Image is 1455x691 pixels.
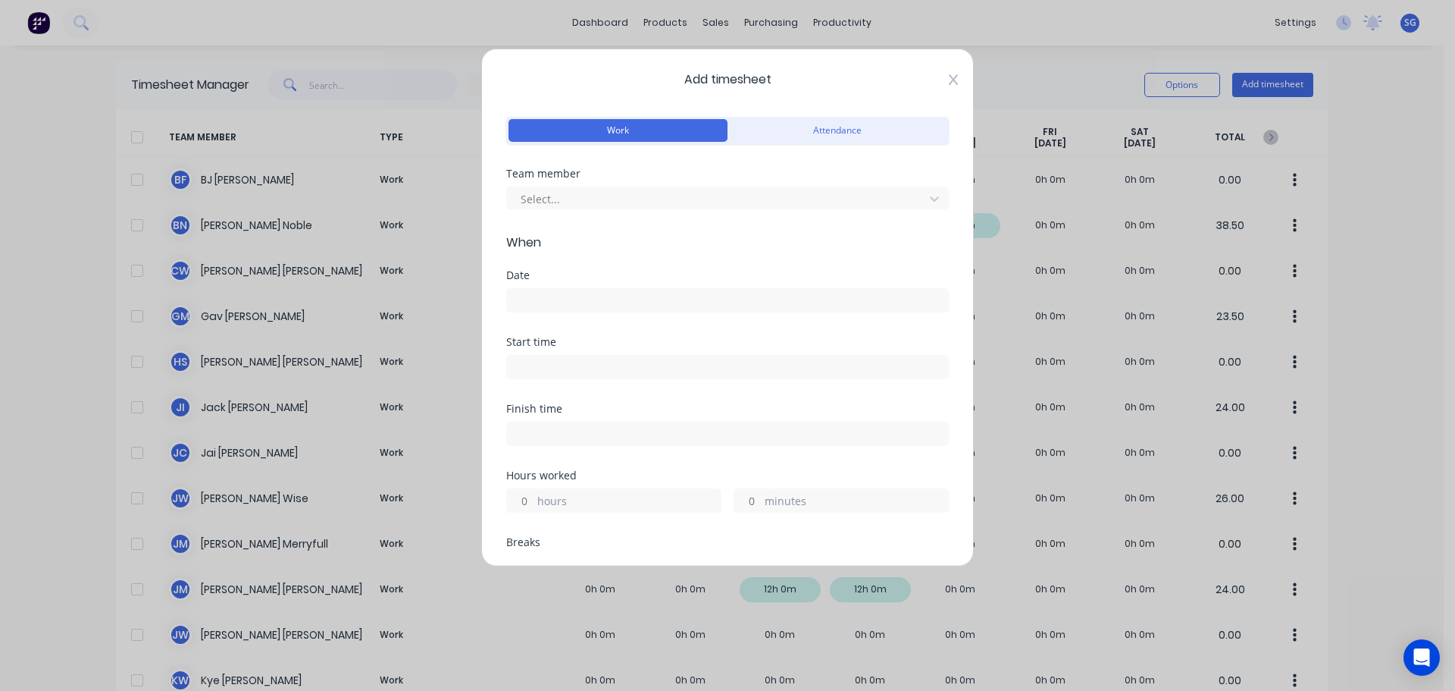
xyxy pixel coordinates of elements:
[506,71,949,89] span: Add timesheet
[765,493,948,512] label: minutes
[506,404,949,414] div: Finish time
[734,489,761,512] input: 0
[506,337,949,347] div: Start time
[506,537,949,548] div: Breaks
[1403,639,1440,676] div: Open Intercom Messenger
[512,561,943,581] div: Add breaks
[506,270,949,281] div: Date
[537,493,721,512] label: hours
[508,119,727,142] button: Work
[506,470,949,481] div: Hours worked
[506,234,949,252] span: When
[506,168,949,179] div: Team member
[727,119,947,142] button: Attendance
[507,489,533,512] input: 0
